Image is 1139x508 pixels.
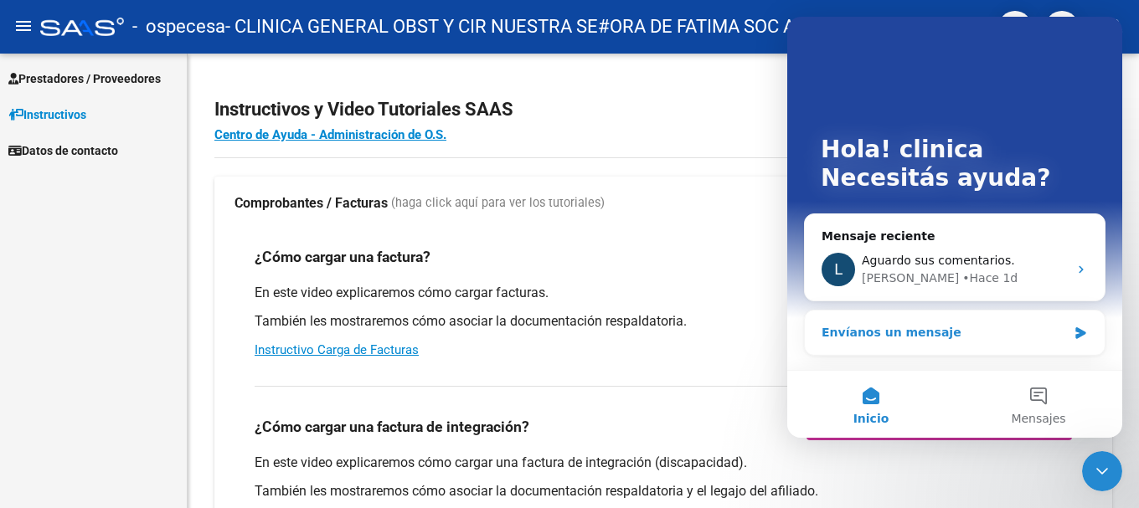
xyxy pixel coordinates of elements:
[255,342,419,357] a: Instructivo Carga de Facturas
[8,141,118,160] span: Datos de contacto
[13,16,33,36] mat-icon: menu
[787,17,1122,438] iframe: Intercom live chat
[255,312,1072,331] p: También les mostraremos cómo asociar la documentación respaldatoria.
[214,177,1112,230] mat-expansion-panel-header: Comprobantes / Facturas (haga click aquí para ver los tutoriales)
[255,482,1072,500] p: También les mostraremos cómo asociar la documentación respaldatoria y el legajo del afiliado.
[234,194,388,213] strong: Comprobantes / Facturas
[8,69,161,88] span: Prestadores / Proveedores
[214,127,446,142] a: Centro de Ayuda - Administración de O.S.
[255,415,529,439] h3: ¿Cómo cargar una factura de integración?
[8,105,86,124] span: Instructivos
[132,8,225,45] span: - ospecesa
[391,194,605,213] span: (haga click aquí para ver los tutoriales)
[1082,451,1122,491] iframe: Intercom live chat
[255,245,430,269] h3: ¿Cómo cargar una factura?
[214,94,1112,126] h2: Instructivos y Video Tutoriales SAAS
[255,284,1072,302] p: En este video explicaremos cómo cargar facturas.
[225,8,834,45] span: - CLINICA GENERAL OBST Y CIR NUESTRA SE#ORA DE FATIMA SOC ANON
[255,454,1072,472] p: En este video explicaremos cómo cargar una factura de integración (discapacidad).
